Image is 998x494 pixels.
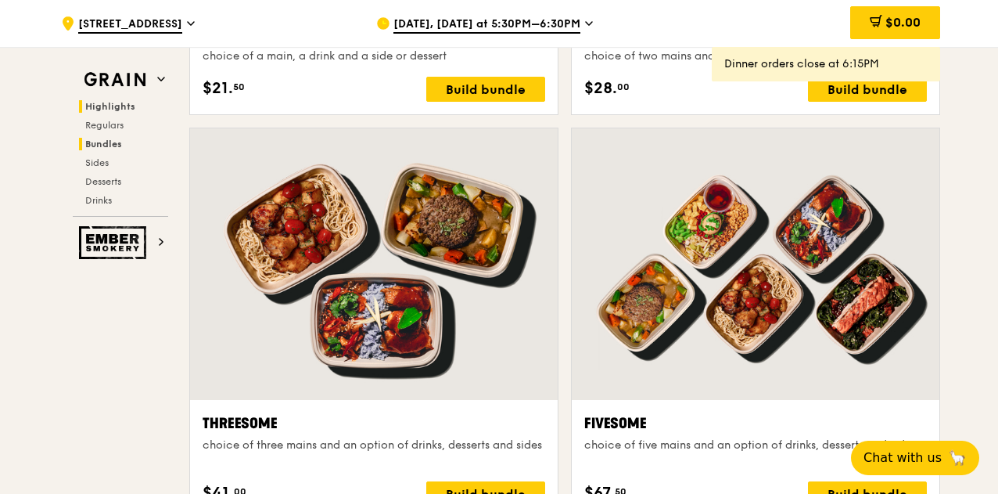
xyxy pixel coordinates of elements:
[85,195,112,206] span: Drinks
[584,438,927,453] div: choice of five mains and an option of drinks, desserts and sides
[203,49,545,64] div: choice of a main, a drink and a side or dessert
[863,449,942,467] span: Chat with us
[584,413,927,435] div: Fivesome
[85,101,135,112] span: Highlights
[393,16,580,34] span: [DATE], [DATE] at 5:30PM–6:30PM
[426,77,545,102] div: Build bundle
[79,66,151,94] img: Grain web logo
[85,157,109,168] span: Sides
[85,139,122,150] span: Bundles
[885,15,921,30] span: $0.00
[203,77,233,100] span: $21.
[85,120,124,131] span: Regulars
[203,413,545,435] div: Threesome
[79,226,151,259] img: Ember Smokery web logo
[584,77,617,100] span: $28.
[85,176,121,187] span: Desserts
[203,438,545,453] div: choice of three mains and an option of drinks, desserts and sides
[78,16,182,34] span: [STREET_ADDRESS]
[724,56,928,72] div: Dinner orders close at 6:15PM
[617,81,630,93] span: 00
[948,449,967,467] span: 🦙
[808,77,927,102] div: Build bundle
[584,49,927,64] div: choice of two mains and an option of drinks, desserts and sides
[233,81,245,93] span: 50
[851,441,979,475] button: Chat with us🦙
